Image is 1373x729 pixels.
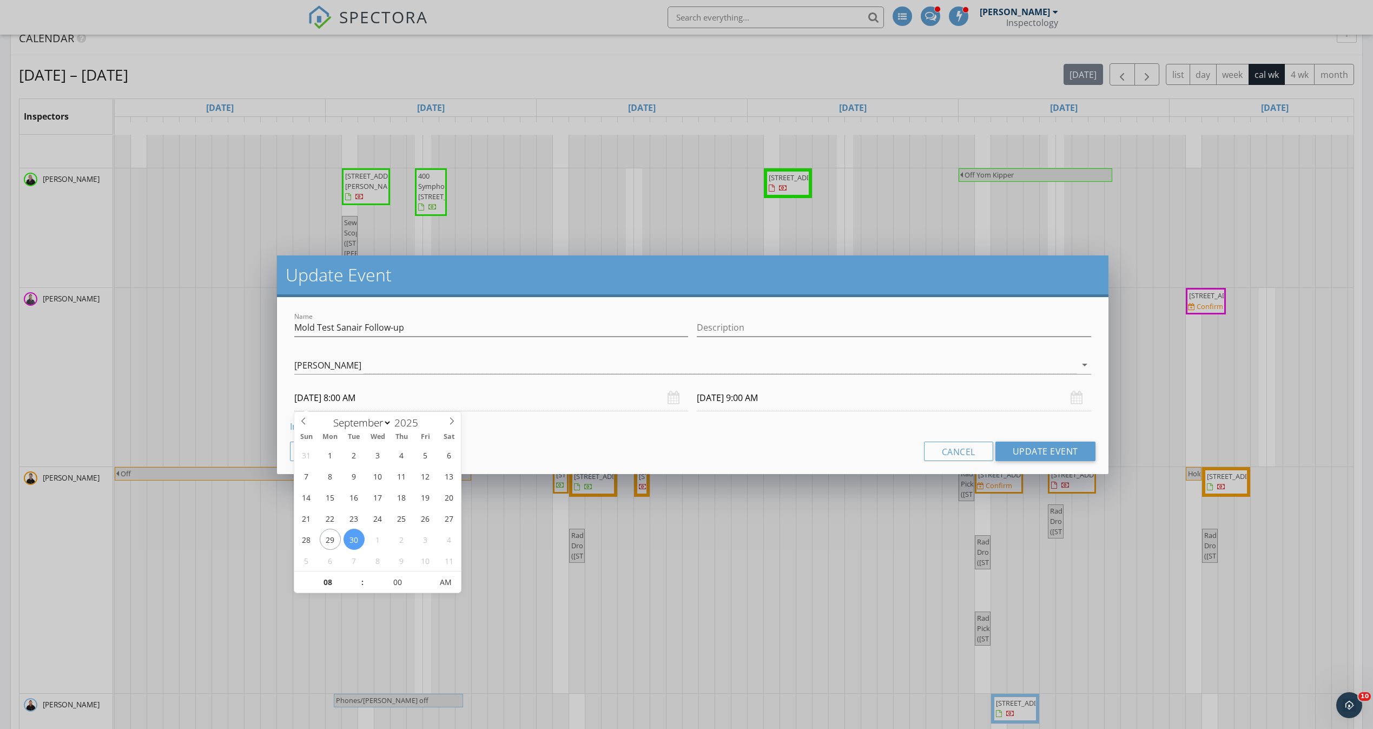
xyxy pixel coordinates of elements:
[366,434,390,441] span: Wed
[290,421,362,432] a: Inspection details
[342,434,366,441] span: Tue
[415,529,436,550] span: October 3, 2025
[367,550,388,571] span: October 8, 2025
[344,487,365,508] span: September 16, 2025
[1358,692,1371,701] span: 10
[296,508,317,529] span: September 21, 2025
[294,385,688,411] input: Select date
[296,465,317,487] span: September 7, 2025
[344,465,365,487] span: September 9, 2025
[995,442,1095,461] button: Update Event
[437,434,461,441] span: Sat
[367,508,388,529] span: September 24, 2025
[290,442,358,461] button: Delete
[438,444,459,465] span: September 6, 2025
[320,508,341,529] span: September 22, 2025
[318,434,342,441] span: Mon
[431,572,461,593] span: Click to toggle
[344,529,365,550] span: September 30, 2025
[320,550,341,571] span: October 6, 2025
[294,360,361,370] div: [PERSON_NAME]
[438,550,459,571] span: October 11, 2025
[413,434,437,441] span: Fri
[367,487,388,508] span: September 17, 2025
[415,508,436,529] span: September 26, 2025
[286,264,1100,286] h2: Update Event
[391,550,412,571] span: October 9, 2025
[294,434,318,441] span: Sun
[697,385,1091,411] input: Select date
[320,487,341,508] span: September 15, 2025
[1336,692,1362,718] iframe: Intercom live chat
[361,572,364,593] span: :
[320,529,341,550] span: September 29, 2025
[438,487,459,508] span: September 20, 2025
[367,465,388,487] span: September 10, 2025
[367,444,388,465] span: September 3, 2025
[320,444,341,465] span: September 1, 2025
[415,550,436,571] span: October 10, 2025
[296,550,317,571] span: October 5, 2025
[391,508,412,529] span: September 25, 2025
[296,487,317,508] span: September 14, 2025
[438,529,459,550] span: October 4, 2025
[344,508,365,529] span: September 23, 2025
[391,487,412,508] span: September 18, 2025
[392,416,427,430] input: Year
[390,434,413,441] span: Thu
[1078,358,1091,371] i: arrow_drop_down
[438,465,459,487] span: September 13, 2025
[924,442,993,461] button: Cancel
[438,508,459,529] span: September 27, 2025
[415,444,436,465] span: September 5, 2025
[415,487,436,508] span: September 19, 2025
[391,444,412,465] span: September 4, 2025
[367,529,388,550] span: October 1, 2025
[391,465,412,487] span: September 11, 2025
[344,444,365,465] span: September 2, 2025
[415,465,436,487] span: September 12, 2025
[391,529,412,550] span: October 2, 2025
[296,444,317,465] span: August 31, 2025
[344,550,365,571] span: October 7, 2025
[320,465,341,487] span: September 8, 2025
[296,529,317,550] span: September 28, 2025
